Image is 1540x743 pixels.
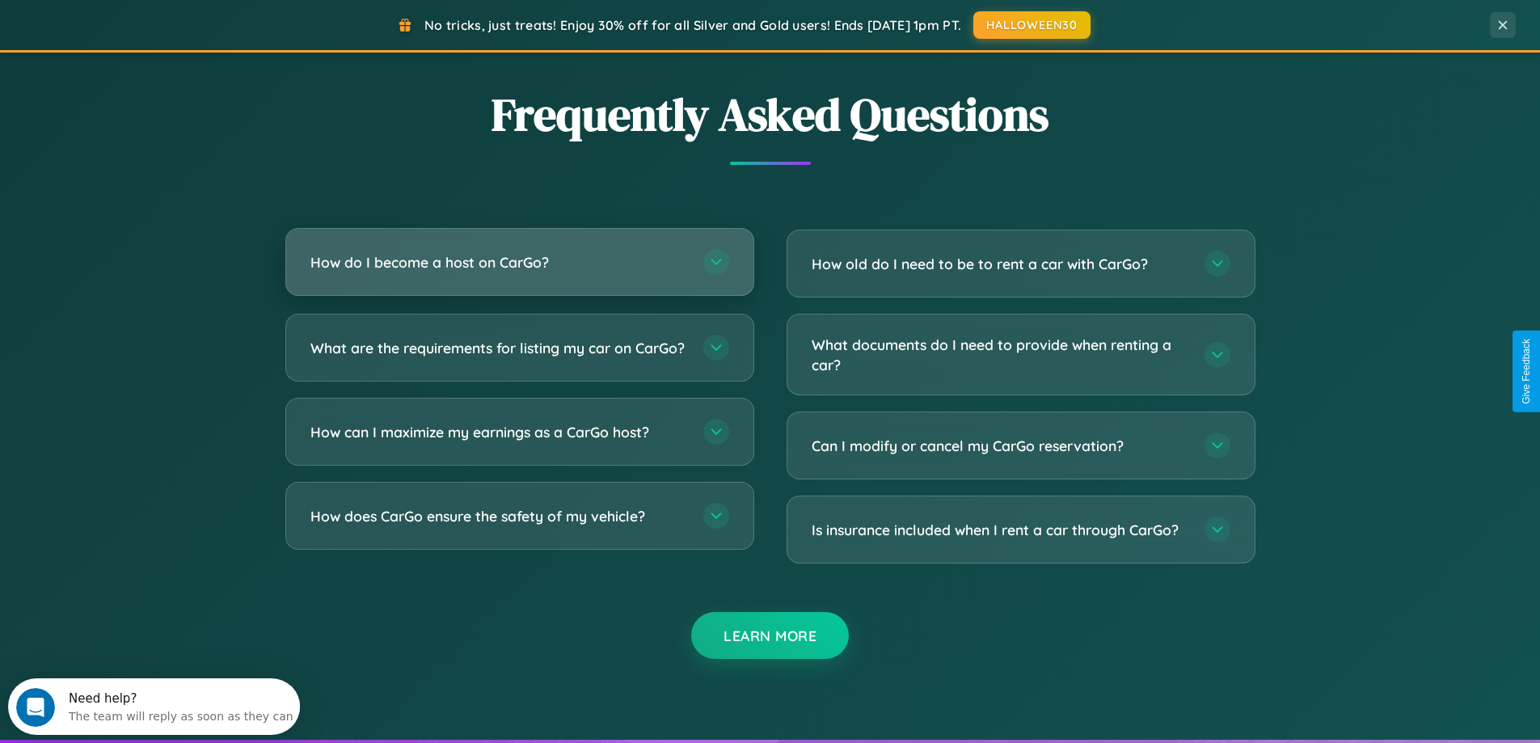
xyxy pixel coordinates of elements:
[812,520,1188,540] h3: Is insurance included when I rent a car through CarGo?
[812,436,1188,456] h3: Can I modify or cancel my CarGo reservation?
[310,422,687,442] h3: How can I maximize my earnings as a CarGo host?
[812,254,1188,274] h3: How old do I need to be to rent a car with CarGo?
[691,612,849,659] button: Learn More
[6,6,301,51] div: Open Intercom Messenger
[310,338,687,358] h3: What are the requirements for listing my car on CarGo?
[812,335,1188,374] h3: What documents do I need to provide when renting a car?
[310,252,687,272] h3: How do I become a host on CarGo?
[310,506,687,526] h3: How does CarGo ensure the safety of my vehicle?
[1521,339,1532,404] div: Give Feedback
[973,11,1091,39] button: HALLOWEEN30
[285,83,1255,146] h2: Frequently Asked Questions
[8,678,300,735] iframe: Intercom live chat discovery launcher
[61,14,285,27] div: Need help?
[424,17,961,33] span: No tricks, just treats! Enjoy 30% off for all Silver and Gold users! Ends [DATE] 1pm PT.
[61,27,285,44] div: The team will reply as soon as they can
[16,688,55,727] iframe: Intercom live chat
